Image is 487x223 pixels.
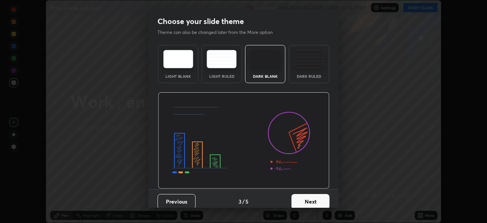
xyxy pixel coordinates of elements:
div: Light Ruled [207,74,237,78]
img: darkThemeBanner.d06ce4a2.svg [158,92,329,189]
button: Next [291,194,329,209]
img: lightTheme.e5ed3b09.svg [163,50,193,68]
img: lightRuledTheme.5fabf969.svg [207,50,237,68]
button: Previous [158,194,196,209]
h4: / [242,197,245,205]
div: Dark Ruled [294,74,324,78]
img: darkRuledTheme.de295e13.svg [294,50,324,68]
h4: 5 [245,197,248,205]
p: Theme can also be changed later from the More option [158,29,281,36]
h2: Choose your slide theme [158,16,244,26]
img: darkTheme.f0cc69e5.svg [250,50,280,68]
div: Light Blank [163,74,193,78]
div: Dark Blank [250,74,280,78]
h4: 3 [239,197,242,205]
